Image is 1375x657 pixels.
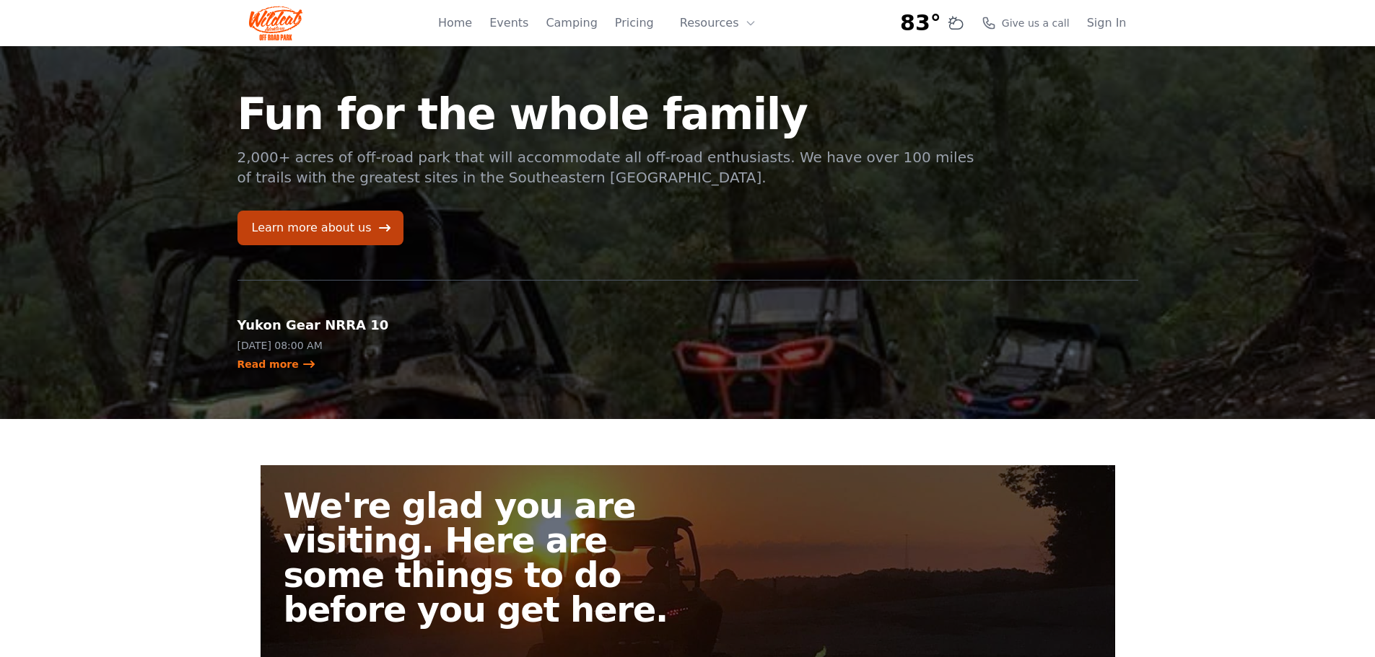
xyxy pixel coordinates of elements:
[249,6,303,40] img: Wildcat Logo
[438,14,472,32] a: Home
[237,147,977,188] p: 2,000+ acres of off-road park that will accommodate all off-road enthusiasts. We have over 100 mi...
[671,9,765,38] button: Resources
[982,16,1070,30] a: Give us a call
[615,14,654,32] a: Pricing
[489,14,528,32] a: Events
[1002,16,1070,30] span: Give us a call
[1087,14,1127,32] a: Sign In
[900,10,941,36] span: 83°
[237,315,445,335] h2: Yukon Gear NRRA 10
[546,14,597,32] a: Camping
[237,92,977,136] h1: Fun for the whole family
[237,357,316,371] a: Read more
[237,338,445,353] p: [DATE] 08:00 AM
[237,211,403,245] a: Learn more about us
[284,488,699,627] h2: We're glad you are visiting. Here are some things to do before you get here.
